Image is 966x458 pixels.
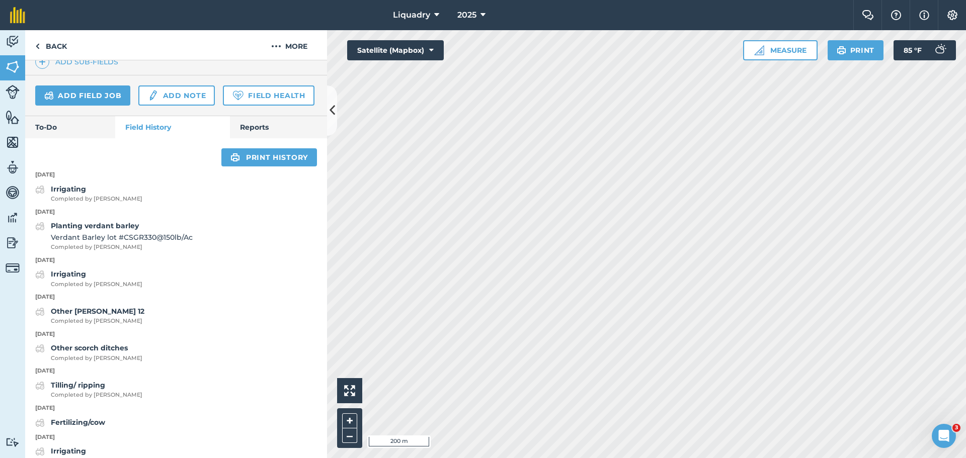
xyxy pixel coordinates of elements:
img: svg+xml;base64,PD94bWwgdmVyc2lvbj0iMS4wIiBlbmNvZGluZz0idXRmLTgiPz4KPCEtLSBHZW5lcmF0b3I6IEFkb2JlIE... [6,185,20,200]
button: More [252,30,327,60]
p: [DATE] [25,170,327,179]
span: Completed by [PERSON_NAME] [51,195,142,204]
a: Field History [115,116,229,138]
img: svg+xml;base64,PD94bWwgdmVyc2lvbj0iMS4wIiBlbmNvZGluZz0idXRmLTgiPz4KPCEtLSBHZW5lcmF0b3I6IEFkb2JlIE... [6,160,20,175]
img: svg+xml;base64,PD94bWwgdmVyc2lvbj0iMS4wIiBlbmNvZGluZz0idXRmLTgiPz4KPCEtLSBHZW5lcmF0b3I6IEFkb2JlIE... [147,89,158,102]
p: [DATE] [25,433,327,442]
img: svg+xml;base64,PD94bWwgdmVyc2lvbj0iMS4wIiBlbmNvZGluZz0idXRmLTgiPz4KPCEtLSBHZW5lcmF0b3I6IEFkb2JlIE... [35,220,45,232]
img: svg+xml;base64,PD94bWwgdmVyc2lvbj0iMS4wIiBlbmNvZGluZz0idXRmLTgiPz4KPCEtLSBHZW5lcmF0b3I6IEFkb2JlIE... [35,417,45,429]
button: 85 °F [894,40,956,60]
img: svg+xml;base64,PD94bWwgdmVyc2lvbj0iMS4wIiBlbmNvZGluZz0idXRmLTgiPz4KPCEtLSBHZW5lcmF0b3I6IEFkb2JlIE... [6,210,20,225]
img: svg+xml;base64,PHN2ZyB4bWxucz0iaHR0cDovL3d3dy53My5vcmcvMjAwMC9zdmciIHdpZHRoPSIyMCIgaGVpZ2h0PSIyNC... [271,40,281,52]
a: IrrigatingCompleted by [PERSON_NAME] [35,184,142,204]
img: svg+xml;base64,PD94bWwgdmVyc2lvbj0iMS4wIiBlbmNvZGluZz0idXRmLTgiPz4KPCEtLSBHZW5lcmF0b3I6IEFkb2JlIE... [6,34,20,49]
img: svg+xml;base64,PD94bWwgdmVyc2lvbj0iMS4wIiBlbmNvZGluZz0idXRmLTgiPz4KPCEtLSBHZW5lcmF0b3I6IEFkb2JlIE... [35,342,45,354]
img: svg+xml;base64,PHN2ZyB4bWxucz0iaHR0cDovL3d3dy53My5vcmcvMjAwMC9zdmciIHdpZHRoPSIxOSIgaGVpZ2h0PSIyNC... [230,151,240,163]
strong: Tilling/ ripping [51,381,105,390]
img: Two speech bubbles overlapping with the left bubble in the forefront [862,10,874,20]
a: Print history [221,148,317,166]
a: Other [PERSON_NAME] 12Completed by [PERSON_NAME] [35,306,144,326]
span: Completed by [PERSON_NAME] [51,243,193,252]
img: A question mark icon [890,10,902,20]
span: 2025 [457,9,476,21]
span: 85 ° F [904,40,922,60]
a: IrrigatingCompleted by [PERSON_NAME] [35,268,142,289]
img: svg+xml;base64,PD94bWwgdmVyc2lvbj0iMS4wIiBlbmNvZGluZz0idXRmLTgiPz4KPCEtLSBHZW5lcmF0b3I6IEFkb2JlIE... [6,85,20,99]
button: Measure [743,40,818,60]
img: svg+xml;base64,PHN2ZyB4bWxucz0iaHR0cDovL3d3dy53My5vcmcvMjAwMC9zdmciIHdpZHRoPSI1NiIgaGVpZ2h0PSI2MC... [6,110,20,125]
strong: Irrigating [51,185,86,194]
a: Field Health [223,85,314,106]
img: svg+xml;base64,PD94bWwgdmVyc2lvbj0iMS4wIiBlbmNvZGluZz0idXRmLTgiPz4KPCEtLSBHZW5lcmF0b3I6IEFkb2JlIE... [6,235,20,250]
p: [DATE] [25,367,327,376]
img: svg+xml;base64,PD94bWwgdmVyc2lvbj0iMS4wIiBlbmNvZGluZz0idXRmLTgiPz4KPCEtLSBHZW5lcmF0b3I6IEFkb2JlIE... [35,306,45,318]
img: svg+xml;base64,PD94bWwgdmVyc2lvbj0iMS4wIiBlbmNvZGluZz0idXRmLTgiPz4KPCEtLSBHZW5lcmF0b3I6IEFkb2JlIE... [930,40,950,60]
img: svg+xml;base64,PHN2ZyB4bWxucz0iaHR0cDovL3d3dy53My5vcmcvMjAwMC9zdmciIHdpZHRoPSIxOSIgaGVpZ2h0PSIyNC... [837,44,846,56]
img: svg+xml;base64,PHN2ZyB4bWxucz0iaHR0cDovL3d3dy53My5vcmcvMjAwMC9zdmciIHdpZHRoPSIxNCIgaGVpZ2h0PSIyNC... [39,56,46,68]
span: Completed by [PERSON_NAME] [51,280,142,289]
strong: Fertilizing/cow [51,418,105,427]
button: Satellite (Mapbox) [347,40,444,60]
iframe: Intercom live chat [932,424,956,448]
strong: Other scorch ditches [51,343,128,352]
a: Fertilizing/cow [35,417,105,429]
strong: Planting verdant barley [51,221,139,230]
a: Add field job [35,85,130,106]
a: Add sub-fields [35,55,122,69]
a: Planting verdant barleyVerdant Barley lot #CSGR330@150lb/AcCompleted by [PERSON_NAME] [35,220,193,251]
img: svg+xml;base64,PHN2ZyB4bWxucz0iaHR0cDovL3d3dy53My5vcmcvMjAwMC9zdmciIHdpZHRoPSIxNyIgaGVpZ2h0PSIxNy... [919,9,929,21]
button: Print [828,40,884,60]
img: svg+xml;base64,PHN2ZyB4bWxucz0iaHR0cDovL3d3dy53My5vcmcvMjAwMC9zdmciIHdpZHRoPSI1NiIgaGVpZ2h0PSI2MC... [6,59,20,74]
img: svg+xml;base64,PD94bWwgdmVyc2lvbj0iMS4wIiBlbmNvZGluZz0idXRmLTgiPz4KPCEtLSBHZW5lcmF0b3I6IEFkb2JlIE... [35,184,45,196]
img: svg+xml;base64,PHN2ZyB4bWxucz0iaHR0cDovL3d3dy53My5vcmcvMjAwMC9zdmciIHdpZHRoPSI5IiBoZWlnaHQ9IjI0Ii... [35,40,40,52]
a: Other scorch ditchesCompleted by [PERSON_NAME] [35,342,142,362]
p: [DATE] [25,330,327,339]
p: [DATE] [25,208,327,217]
p: [DATE] [25,293,327,302]
img: svg+xml;base64,PD94bWwgdmVyc2lvbj0iMS4wIiBlbmNvZGluZz0idXRmLTgiPz4KPCEtLSBHZW5lcmF0b3I6IEFkb2JlIE... [35,445,45,457]
img: Four arrows, one pointing top left, one top right, one bottom right and the last bottom left [344,385,355,396]
strong: Irrigating [51,269,86,279]
img: svg+xml;base64,PD94bWwgdmVyc2lvbj0iMS4wIiBlbmNvZGluZz0idXRmLTgiPz4KPCEtLSBHZW5lcmF0b3I6IEFkb2JlIE... [6,437,20,447]
span: 3 [952,424,960,432]
a: To-Do [25,116,115,138]
span: Verdant Barley lot #CSGR330 @ 150 lb / Ac [51,232,193,243]
img: svg+xml;base64,PD94bWwgdmVyc2lvbj0iMS4wIiBlbmNvZGluZz0idXRmLTgiPz4KPCEtLSBHZW5lcmF0b3I6IEFkb2JlIE... [35,268,45,281]
span: Completed by [PERSON_NAME] [51,354,142,363]
img: svg+xml;base64,PD94bWwgdmVyc2lvbj0iMS4wIiBlbmNvZGluZz0idXRmLTgiPz4KPCEtLSBHZW5lcmF0b3I6IEFkb2JlIE... [35,380,45,392]
a: Tilling/ rippingCompleted by [PERSON_NAME] [35,380,142,400]
a: Back [25,30,77,60]
strong: Irrigating [51,446,86,455]
p: [DATE] [25,256,327,265]
img: svg+xml;base64,PHN2ZyB4bWxucz0iaHR0cDovL3d3dy53My5vcmcvMjAwMC9zdmciIHdpZHRoPSI1NiIgaGVpZ2h0PSI2MC... [6,135,20,150]
img: fieldmargin Logo [10,7,25,23]
button: + [342,413,357,428]
img: Ruler icon [754,45,764,55]
strong: Other [PERSON_NAME] 12 [51,307,144,316]
span: Liquadry [393,9,430,21]
a: Add note [138,85,215,106]
img: svg+xml;base64,PD94bWwgdmVyc2lvbj0iMS4wIiBlbmNvZGluZz0idXRmLTgiPz4KPCEtLSBHZW5lcmF0b3I6IEFkb2JlIE... [44,89,54,102]
img: svg+xml;base64,PD94bWwgdmVyc2lvbj0iMS4wIiBlbmNvZGluZz0idXRmLTgiPz4KPCEtLSBHZW5lcmF0b3I6IEFkb2JlIE... [6,261,20,275]
button: – [342,428,357,443]
p: [DATE] [25,404,327,413]
span: Completed by [PERSON_NAME] [51,317,144,326]
span: Completed by [PERSON_NAME] [51,391,142,400]
img: A cog icon [946,10,958,20]
a: Reports [230,116,327,138]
